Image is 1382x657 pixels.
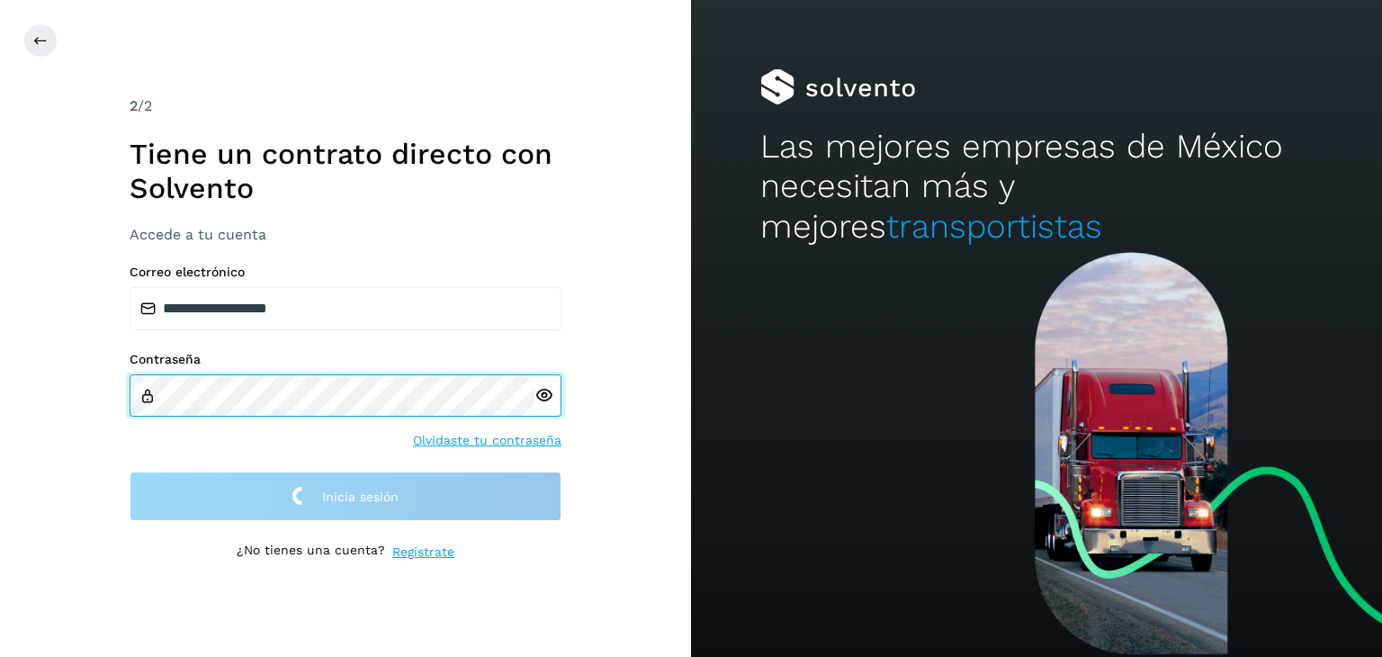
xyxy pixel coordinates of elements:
[130,352,561,367] label: Contraseña
[392,543,454,562] a: Regístrate
[130,265,561,280] label: Correo electrónico
[130,95,561,117] div: /2
[886,207,1102,246] span: transportistas
[130,97,138,114] span: 2
[130,226,561,243] h3: Accede a tu cuenta
[237,543,385,562] p: ¿No tienes una cuenta?
[760,127,1313,247] h2: Las mejores empresas de México necesitan más y mejores
[130,472,561,521] button: Inicia sesión
[130,137,561,206] h1: Tiene un contrato directo con Solvento
[413,431,561,450] a: Olvidaste tu contraseña
[322,490,399,503] span: Inicia sesión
